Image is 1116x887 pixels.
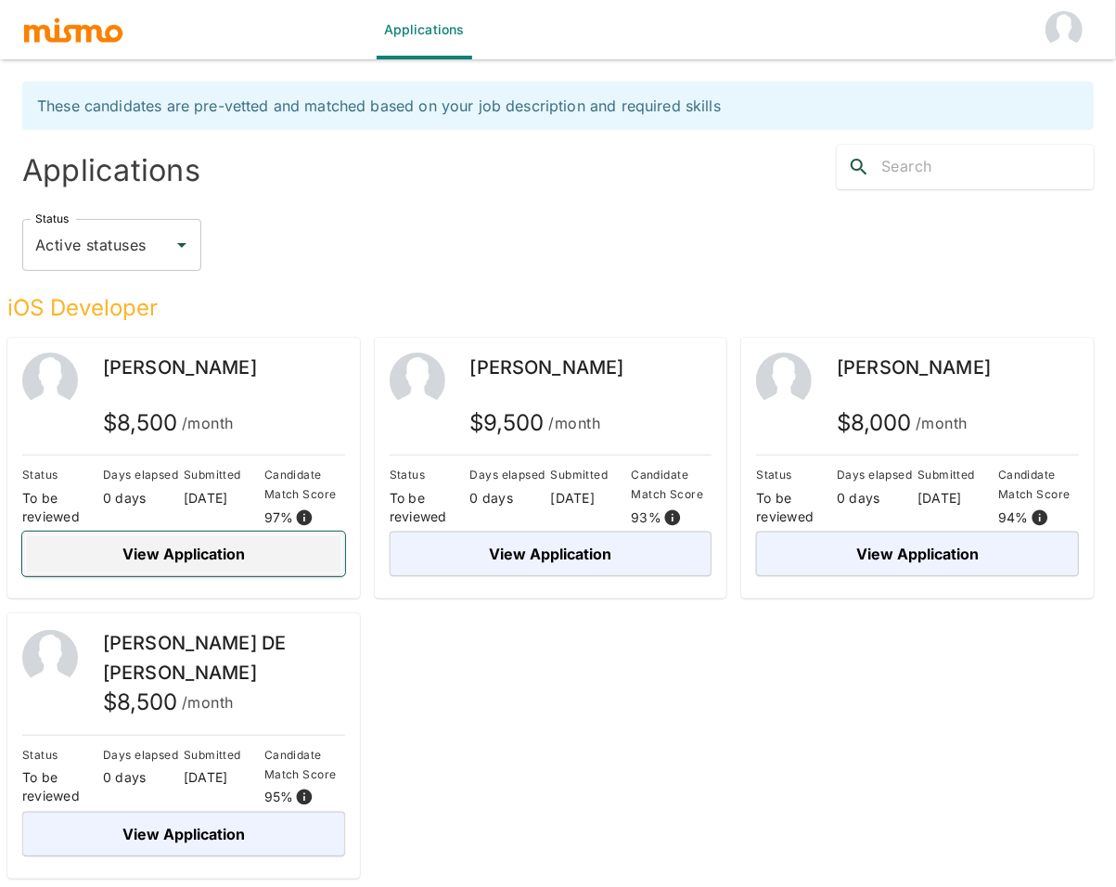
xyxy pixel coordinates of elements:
[264,745,345,784] p: Candidate Match Score
[998,508,1029,527] p: 94 %
[22,152,551,189] h4: Applications
[390,532,712,576] button: View Application
[37,96,721,115] span: These candidates are pre-vetted and matched based on your job description and required skills
[22,812,345,856] button: View Application
[837,489,917,508] p: 0 days
[837,356,991,379] span: [PERSON_NAME]
[390,489,470,526] p: To be reviewed
[184,465,264,484] p: Submitted
[837,465,917,484] p: Days elapsed
[550,489,631,508] p: [DATE]
[184,745,264,765] p: Submitted
[182,410,234,436] span: /month
[264,465,345,504] p: Candidate Match Score
[103,356,257,379] span: [PERSON_NAME]
[169,232,195,258] button: Open
[470,356,624,379] span: [PERSON_NAME]
[22,465,103,484] p: Status
[22,16,124,44] img: logo
[22,768,103,805] p: To be reviewed
[390,465,470,484] p: Status
[917,465,998,484] p: Submitted
[22,353,78,408] img: 2Q==
[631,465,712,504] p: Candidate Match Score
[103,465,184,484] p: Days elapsed
[184,489,264,508] p: [DATE]
[103,688,234,717] h5: $ 8,500
[756,532,1079,576] button: View Application
[1031,508,1049,527] svg: View resume score details
[390,353,445,408] img: 2Q==
[22,745,103,765] p: Status
[7,293,1094,323] h5: iOS Developer
[103,768,184,787] p: 0 days
[1045,11,1083,48] img: HM VibeCodeGo
[295,508,314,527] svg: View resume score details
[295,788,314,806] svg: View resume score details
[184,768,264,787] p: [DATE]
[837,145,881,189] button: search
[264,788,294,806] p: 95 %
[916,410,968,436] span: /month
[103,489,184,508] p: 0 days
[103,632,286,684] span: [PERSON_NAME] DE [PERSON_NAME]
[663,508,682,527] svg: View resume score details
[837,408,968,438] h5: $ 8,000
[35,211,69,226] label: Status
[103,408,234,438] h5: $ 8,500
[182,689,234,715] span: /month
[881,152,1094,182] input: Search
[103,745,184,765] p: Days elapsed
[264,508,294,527] p: 97 %
[470,465,551,484] p: Days elapsed
[998,465,1079,504] p: Candidate Match Score
[549,410,601,436] span: /month
[550,465,631,484] p: Submitted
[470,408,601,438] h5: $ 9,500
[631,508,661,527] p: 93 %
[917,489,998,508] p: [DATE]
[756,465,837,484] p: Status
[22,489,103,526] p: To be reviewed
[470,489,551,508] p: 0 days
[22,532,345,576] button: View Application
[756,489,837,526] p: To be reviewed
[756,353,812,408] img: 2Q==
[22,630,78,686] img: 2Q==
